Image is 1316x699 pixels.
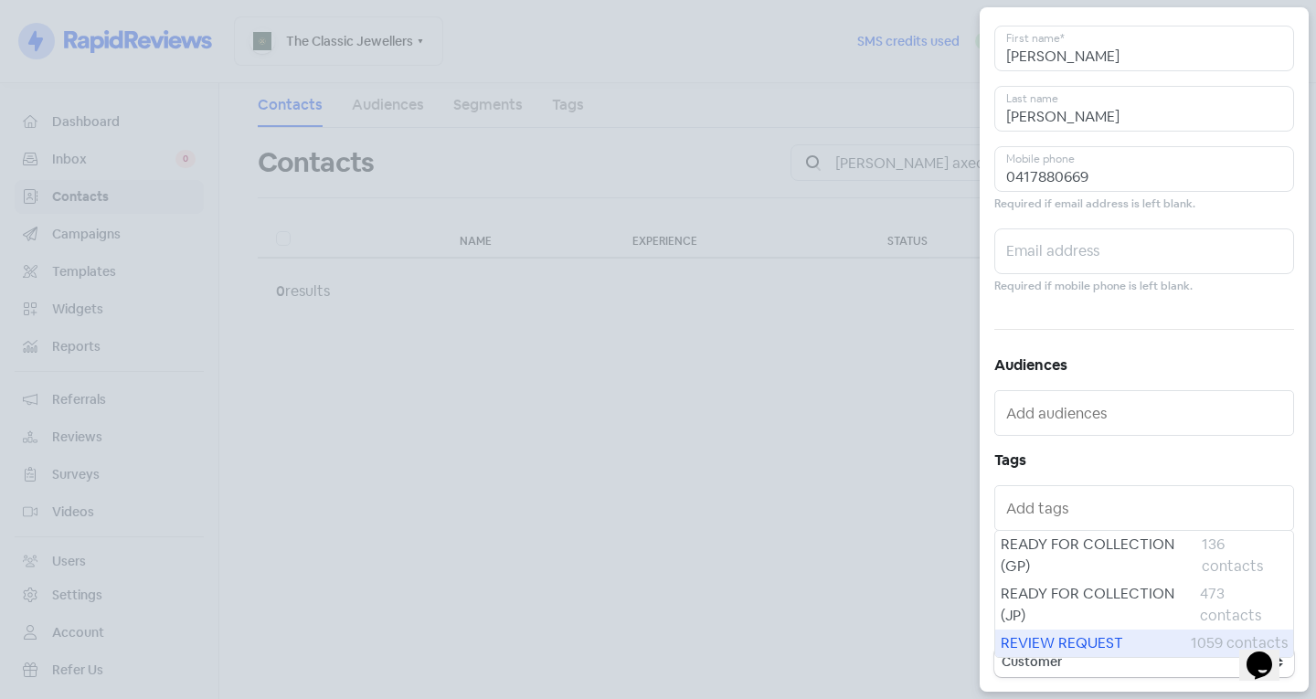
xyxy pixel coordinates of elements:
[1191,632,1288,654] span: 1059 contacts
[994,447,1294,474] h5: Tags
[994,146,1294,192] input: Mobile phone
[994,26,1294,71] input: First name
[994,196,1195,213] small: Required if email address is left blank.
[1200,583,1288,627] span: 473 contacts
[994,86,1294,132] input: Last name
[994,278,1193,295] small: Required if mobile phone is left blank.
[994,352,1294,379] h5: Audiences
[1202,534,1288,577] span: 136 contacts
[1006,493,1286,523] input: Add tags
[1001,583,1200,627] span: READY FOR COLLECTION (JP)
[1006,398,1286,428] input: Add audiences
[1001,632,1191,654] span: REVIEW REQUEST
[994,228,1294,274] input: Email address
[1001,534,1202,577] span: READY FOR COLLECTION (GP)
[1239,626,1298,681] iframe: chat widget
